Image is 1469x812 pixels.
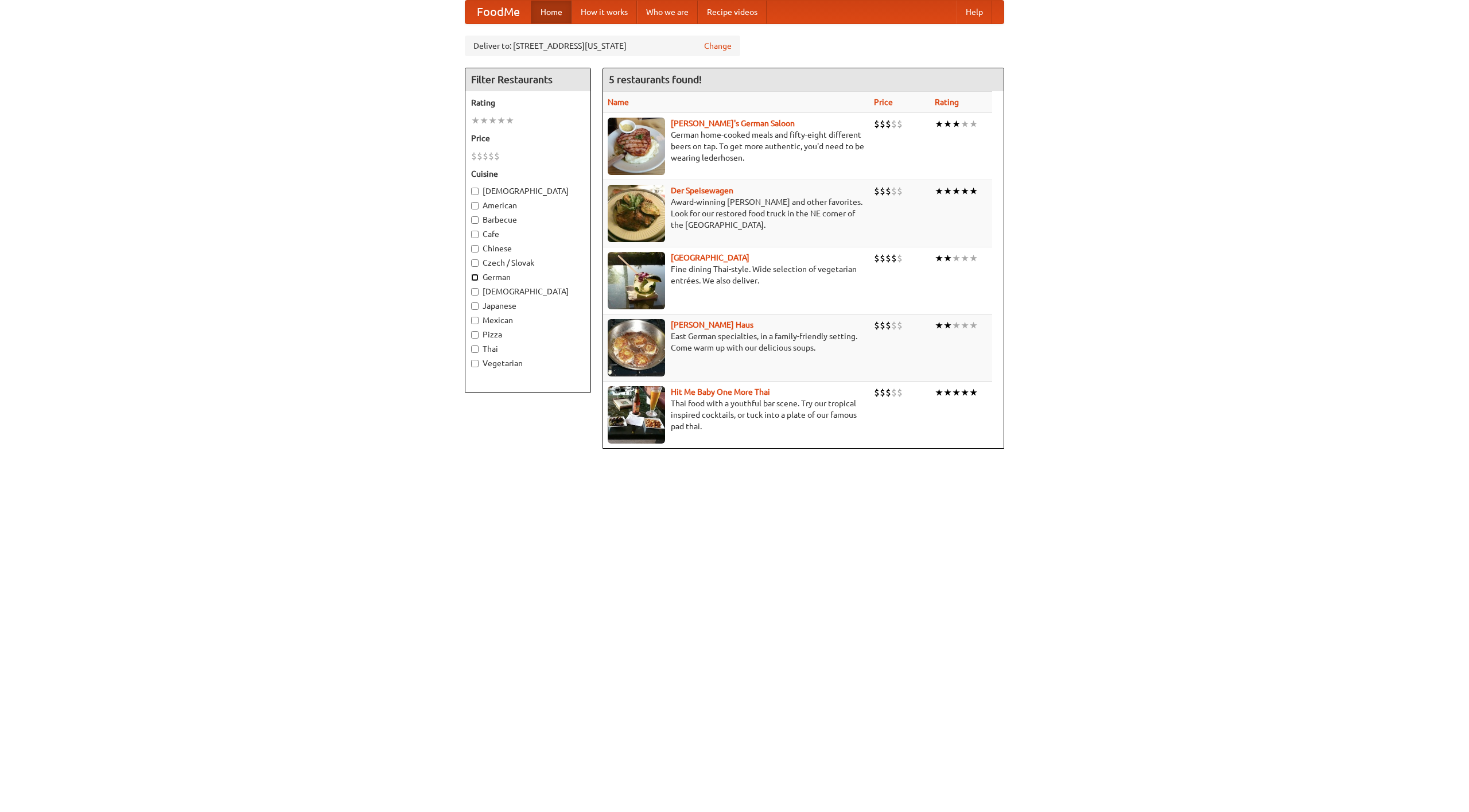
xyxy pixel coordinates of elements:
li: $ [897,319,903,332]
label: Pizza [471,329,585,340]
input: Japanese [471,302,479,310]
li: ★ [943,118,952,130]
li: ★ [952,319,961,332]
label: Vegetarian [471,358,585,369]
b: [PERSON_NAME]'s German Saloon [671,119,795,128]
li: ★ [471,114,480,127]
li: ★ [480,114,488,127]
input: American [471,202,479,209]
a: [GEOGRAPHIC_DATA] [671,253,749,262]
li: $ [891,118,897,130]
li: $ [880,185,885,197]
li: ★ [969,319,978,332]
img: speisewagen.jpg [608,185,665,242]
a: Change [704,40,732,52]
label: Barbecue [471,214,585,226]
li: $ [874,319,880,332]
li: $ [880,386,885,399]
li: $ [885,118,891,130]
b: [PERSON_NAME] Haus [671,320,753,329]
li: $ [874,185,880,197]
li: ★ [952,252,961,265]
li: ★ [943,386,952,399]
li: ★ [935,185,943,197]
input: Cafe [471,231,479,238]
input: Czech / Slovak [471,259,479,267]
input: Barbecue [471,216,479,224]
li: $ [483,150,488,162]
li: ★ [961,118,969,130]
p: Fine dining Thai-style. Wide selection of vegetarian entrées. We also deliver. [608,263,865,286]
h5: Rating [471,97,585,108]
li: ★ [935,386,943,399]
label: American [471,200,585,211]
li: $ [891,185,897,197]
li: ★ [935,252,943,265]
li: $ [897,118,903,130]
p: Award-winning [PERSON_NAME] and other favorites. Look for our restored food truck in the NE corne... [608,196,865,231]
li: $ [488,150,494,162]
li: ★ [961,252,969,265]
h4: Filter Restaurants [465,68,590,91]
img: babythai.jpg [608,386,665,444]
input: [DEMOGRAPHIC_DATA] [471,288,479,296]
label: Cafe [471,228,585,240]
li: $ [880,252,885,265]
li: $ [885,386,891,399]
b: Hit Me Baby One More Thai [671,387,770,397]
li: $ [897,185,903,197]
li: $ [874,386,880,399]
img: esthers.jpg [608,118,665,175]
label: Thai [471,343,585,355]
ng-pluralize: 5 restaurants found! [609,74,702,85]
li: ★ [952,386,961,399]
li: $ [477,150,483,162]
p: German home-cooked meals and fifty-eight different beers on tap. To get more authentic, you'd nee... [608,129,865,164]
li: ★ [969,118,978,130]
input: Thai [471,345,479,353]
a: Help [957,1,992,24]
input: Vegetarian [471,360,479,367]
a: How it works [572,1,637,24]
a: Name [608,98,629,107]
input: Mexican [471,317,479,324]
a: Price [874,98,893,107]
label: German [471,271,585,283]
img: satay.jpg [608,252,665,309]
label: Mexican [471,314,585,326]
li: $ [874,118,880,130]
li: ★ [961,319,969,332]
a: FoodMe [465,1,531,24]
div: Deliver to: [STREET_ADDRESS][US_STATE] [465,36,740,56]
li: ★ [943,319,952,332]
li: $ [891,319,897,332]
li: ★ [969,386,978,399]
input: German [471,274,479,281]
input: Pizza [471,331,479,339]
a: Who we are [637,1,698,24]
label: [DEMOGRAPHIC_DATA] [471,286,585,297]
li: ★ [935,118,943,130]
li: ★ [969,185,978,197]
a: Recipe videos [698,1,767,24]
li: ★ [952,118,961,130]
b: Der Speisewagen [671,186,733,195]
p: East German specialties, in a family-friendly setting. Come warm up with our delicious soups. [608,331,865,353]
li: $ [494,150,500,162]
label: Chinese [471,243,585,254]
li: $ [885,185,891,197]
li: ★ [943,185,952,197]
input: [DEMOGRAPHIC_DATA] [471,188,479,195]
h5: Price [471,133,585,144]
li: ★ [497,114,506,127]
li: $ [880,118,885,130]
li: $ [874,252,880,265]
img: kohlhaus.jpg [608,319,665,376]
li: ★ [943,252,952,265]
label: [DEMOGRAPHIC_DATA] [471,185,585,197]
li: ★ [506,114,514,127]
li: ★ [961,185,969,197]
li: $ [880,319,885,332]
li: $ [897,386,903,399]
